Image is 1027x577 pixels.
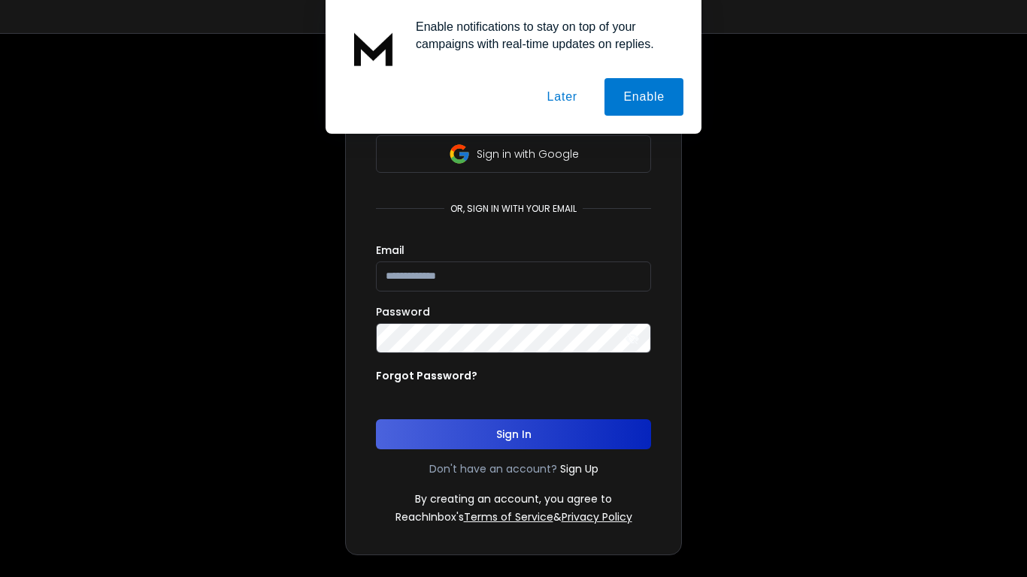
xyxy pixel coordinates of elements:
a: Terms of Service [464,509,553,524]
a: Sign Up [560,461,598,476]
button: Sign in with Google [376,135,651,173]
button: Sign In [376,419,651,449]
a: Privacy Policy [562,509,632,524]
img: notification icon [344,18,404,78]
button: Later [528,78,595,116]
p: By creating an account, you agree to [415,491,612,506]
p: Sign in with Google [477,147,579,162]
p: Don't have an account? [429,461,557,476]
label: Email [376,245,404,255]
button: Enable [604,78,683,116]
label: Password [376,307,430,317]
div: Enable notifications to stay on top of your campaigns with real-time updates on replies. [404,18,683,53]
p: or, sign in with your email [444,203,583,215]
p: Forgot Password? [376,368,477,383]
p: ReachInbox's & [395,509,632,524]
